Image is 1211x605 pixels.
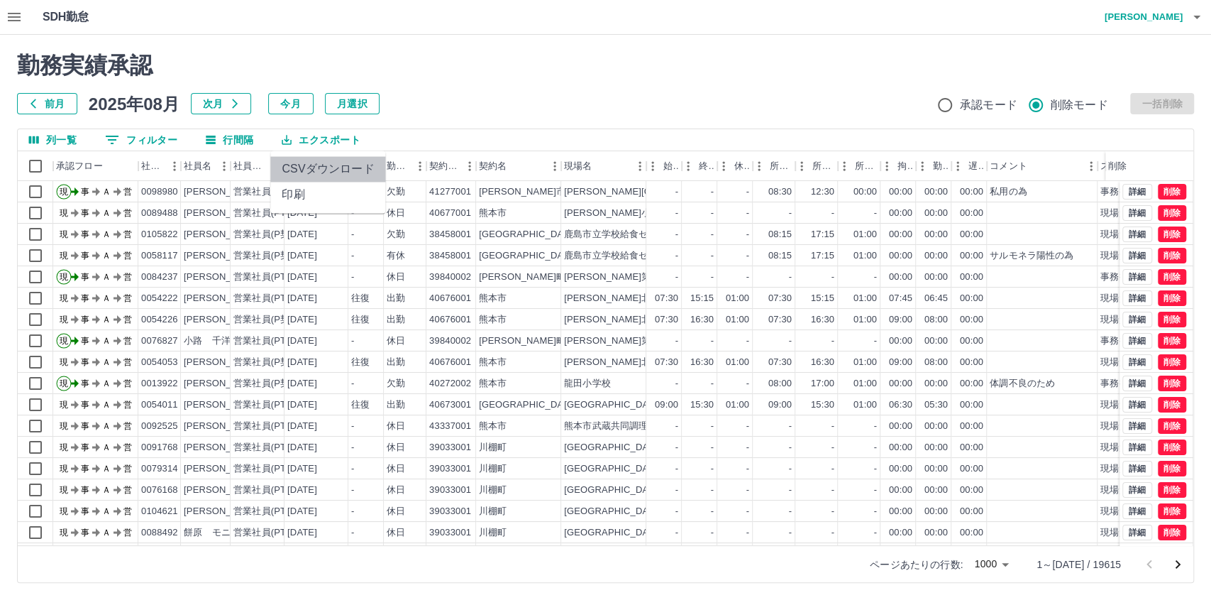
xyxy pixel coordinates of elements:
div: サルモネラ陽性の為 [990,249,1073,263]
text: Ａ [102,336,111,346]
div: 07:30 [655,356,678,369]
div: [PERSON_NAME] [184,185,261,199]
text: 事 [81,336,89,346]
div: [PERSON_NAME]市 [479,185,565,199]
text: 事 [81,315,89,325]
div: 17:15 [811,249,834,263]
div: 15:15 [690,292,714,305]
button: 詳細 [1122,312,1152,327]
div: - [746,334,749,348]
div: [DATE] [287,271,317,284]
li: CSVダウンロード [270,156,385,182]
text: 現 [60,187,68,197]
div: 社員番号 [138,151,181,181]
div: 00:00 [889,334,912,348]
div: - [746,249,749,263]
div: [PERSON_NAME] [184,292,261,305]
div: - [746,185,749,199]
button: メニュー [629,156,651,177]
text: 営 [123,336,132,346]
div: コメント [990,151,1027,181]
div: 往復 [351,313,370,327]
div: 鹿島市立学校給食センター [564,228,676,241]
div: 01:00 [853,292,877,305]
div: 07:30 [768,356,792,369]
div: 0089488 [141,207,178,220]
div: 00:00 [924,185,948,199]
div: 現場名 [564,151,592,181]
button: メニュー [1080,156,1102,177]
div: 現場名 [561,151,646,181]
button: 削除 [1158,248,1186,263]
div: 契約コード [426,151,476,181]
div: - [711,334,714,348]
div: - [746,207,749,220]
div: 08:30 [768,185,792,199]
div: 00:00 [924,207,948,220]
div: [PERSON_NAME] [184,271,261,284]
div: [PERSON_NAME] [184,207,261,220]
div: [PERSON_NAME]第二クラブ [564,334,688,348]
button: 削除 [1158,418,1186,434]
div: 0054053 [141,356,178,369]
div: - [874,334,877,348]
div: 16:30 [690,313,714,327]
h2: 勤務実績承認 [17,52,1194,79]
div: 社員名 [184,151,211,181]
div: 休日 [387,271,405,284]
text: 営 [123,208,132,218]
div: 17:15 [811,228,834,241]
div: - [675,334,678,348]
button: 削除 [1158,184,1186,200]
text: 事 [81,357,89,367]
div: 39840002 [429,334,471,348]
button: 詳細 [1122,440,1152,455]
div: [PERSON_NAME]小学校 [564,207,669,220]
div: 鹿島市立学校給食センター [564,249,676,263]
div: 勤務区分 [387,151,409,181]
div: [DATE] [287,292,317,305]
div: 所定終業 [812,151,835,181]
text: 営 [123,251,132,261]
div: 営業社員(P契約) [233,228,302,241]
button: 削除 [1158,290,1186,306]
text: 営 [123,293,132,303]
li: 印刷 [270,182,385,207]
div: 営業社員(P契約) [233,356,302,369]
button: 削除 [1158,525,1186,540]
div: 00:00 [960,356,983,369]
div: 勤務区分 [384,151,426,181]
button: 削除 [1158,376,1186,391]
div: 08:00 [924,313,948,327]
div: 0076827 [141,334,178,348]
div: 00:00 [960,185,983,199]
button: 詳細 [1122,248,1152,263]
button: 列選択 [18,129,88,151]
div: 16:30 [690,356,714,369]
div: 01:00 [726,292,749,305]
text: 現 [60,229,68,239]
div: 07:30 [768,292,792,305]
button: メニュー [459,156,480,177]
button: 次月 [191,93,251,114]
div: - [351,334,354,348]
div: 38458001 [429,249,471,263]
button: 詳細 [1122,376,1152,391]
div: - [746,271,749,284]
div: 00:00 [889,271,912,284]
div: 現場責任者承認待 [1100,228,1175,241]
div: 40676001 [429,292,471,305]
div: 38458001 [429,228,471,241]
div: 00:00 [889,185,912,199]
div: 40676001 [429,313,471,327]
div: 事務担当者承認待 [1100,271,1175,284]
text: Ａ [102,272,111,282]
button: メニュー [409,156,431,177]
button: 前月 [17,93,77,114]
div: 所定休憩 [855,151,878,181]
button: 削除 [1158,354,1186,370]
button: 詳細 [1122,503,1152,519]
button: 詳細 [1122,461,1152,476]
div: [PERSON_NAME] [184,356,261,369]
div: 往復 [351,356,370,369]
